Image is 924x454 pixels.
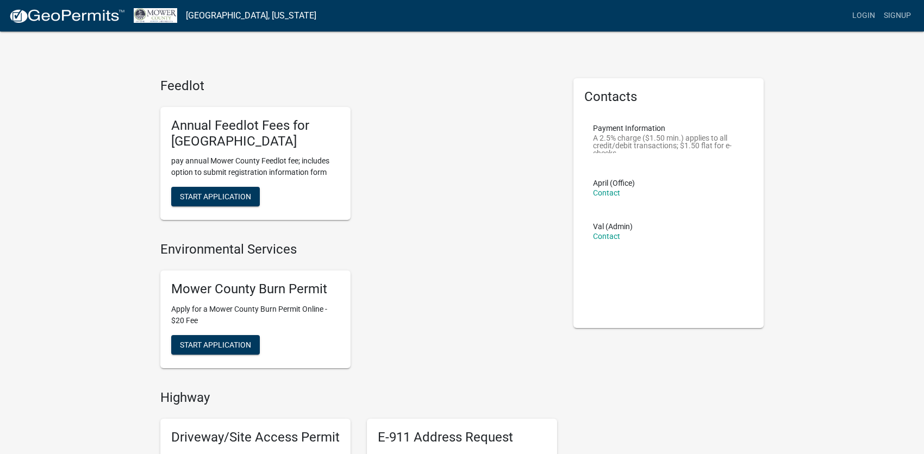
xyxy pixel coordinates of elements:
[171,118,340,149] h5: Annual Feedlot Fees for [GEOGRAPHIC_DATA]
[378,430,546,445] h5: E-911 Address Request
[593,134,744,153] p: A 2.5% charge ($1.50 min.) applies to all credit/debit transactions; $1.50 flat for e-checks
[593,223,633,230] p: Val (Admin)
[171,155,340,178] p: pay annual Mower County Feedlot fee; includes option to submit registration information form
[160,78,557,94] h4: Feedlot
[593,188,620,197] a: Contact
[186,7,316,25] a: [GEOGRAPHIC_DATA], [US_STATE]
[593,124,744,132] p: Payment Information
[593,179,635,187] p: April (Office)
[584,89,753,105] h5: Contacts
[180,340,251,349] span: Start Application
[160,390,557,406] h4: Highway
[171,304,340,326] p: Apply for a Mower County Burn Permit Online - $20 Fee
[180,192,251,201] span: Start Application
[848,5,879,26] a: Login
[171,430,340,445] h5: Driveway/Site Access Permit
[171,187,260,206] button: Start Application
[171,335,260,355] button: Start Application
[171,281,340,297] h5: Mower County Burn Permit
[879,5,915,26] a: Signup
[134,8,177,23] img: Mower County, Minnesota
[593,232,620,241] a: Contact
[160,242,557,257] h4: Environmental Services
